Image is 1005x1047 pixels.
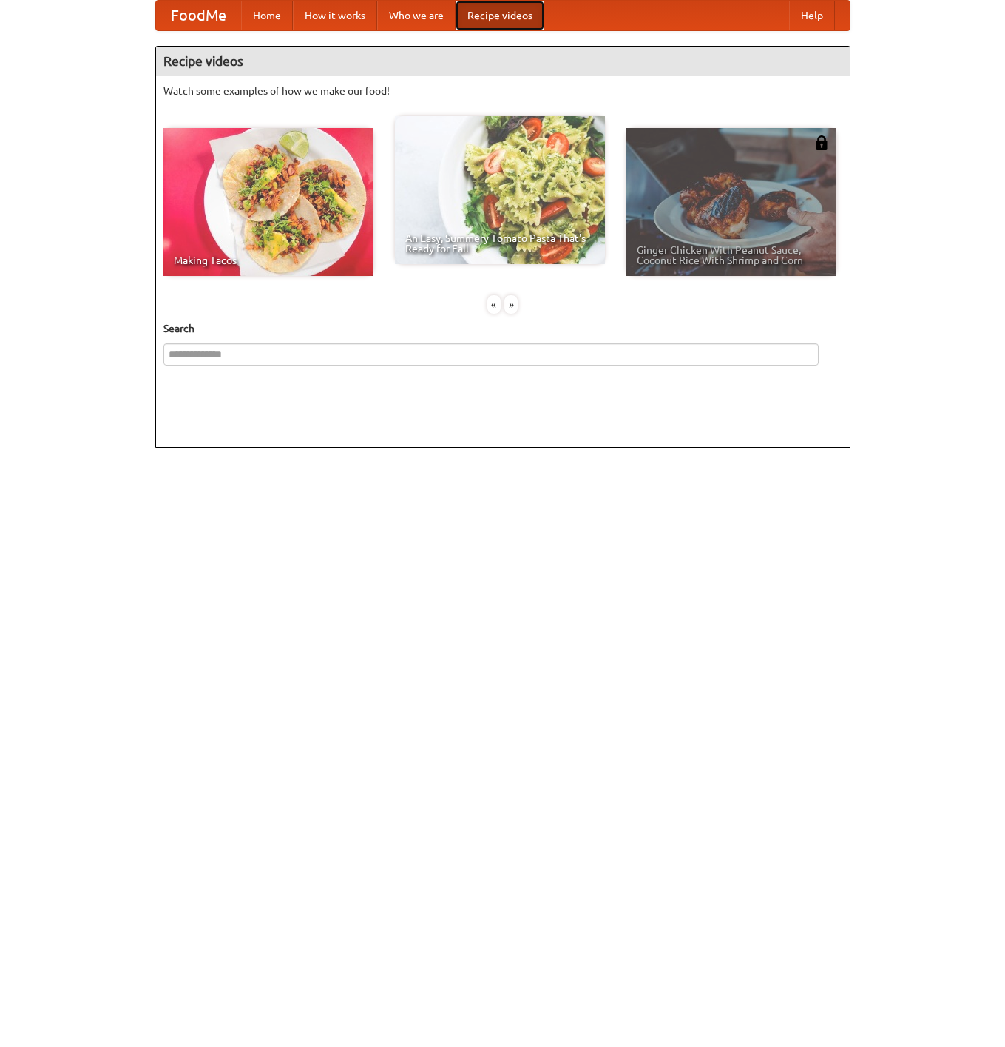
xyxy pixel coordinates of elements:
img: 483408.png [814,135,829,150]
p: Watch some examples of how we make our food! [163,84,842,98]
div: « [487,295,501,314]
a: Who we are [377,1,456,30]
a: Help [789,1,835,30]
a: Making Tacos [163,128,373,276]
a: How it works [293,1,377,30]
span: An Easy, Summery Tomato Pasta That's Ready for Fall [405,233,595,254]
a: Recipe videos [456,1,544,30]
a: FoodMe [156,1,241,30]
h5: Search [163,321,842,336]
div: » [504,295,518,314]
a: Home [241,1,293,30]
a: An Easy, Summery Tomato Pasta That's Ready for Fall [395,116,605,264]
h4: Recipe videos [156,47,850,76]
span: Making Tacos [174,255,363,266]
